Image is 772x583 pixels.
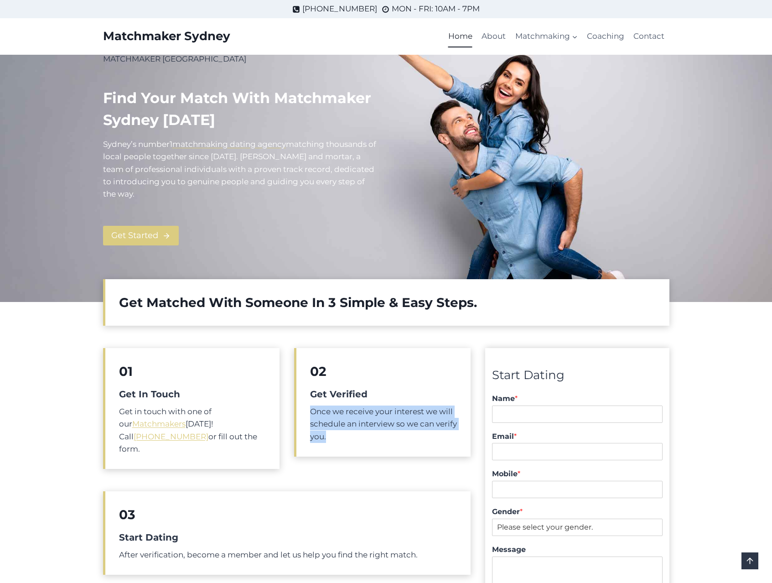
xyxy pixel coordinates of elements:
[286,140,294,149] mark: m
[134,432,208,441] a: [PHONE_NUMBER]
[492,545,662,555] label: Message
[103,87,379,131] h1: Find your match with Matchmaker Sydney [DATE]
[310,362,457,381] h2: 02
[119,505,457,524] h2: 03
[629,26,669,47] a: Contact
[582,26,629,47] a: Coaching
[492,366,662,385] div: Start Dating
[103,29,230,43] a: Matchmaker Sydney
[170,140,172,149] mark: 1
[111,229,158,242] span: Get Started
[119,531,457,544] h5: Start Dating
[310,387,457,401] h5: Get Verified
[103,53,379,65] p: MATCHMAKER [GEOGRAPHIC_DATA]
[510,26,582,47] button: Child menu of Matchmaking
[392,3,480,15] span: MON - FRI: 10AM - 7PM
[477,26,510,47] a: About
[302,3,377,15] span: [PHONE_NUMBER]
[103,226,179,245] a: Get Started
[492,432,662,442] label: Email
[492,481,662,498] input: Mobile
[119,362,266,381] h2: 01
[119,549,457,561] p: After verification, become a member and let us help you find the right match.
[741,552,758,569] a: Scroll to top
[132,419,186,428] a: Matchmakers
[444,26,477,47] a: Home
[119,387,266,401] h5: Get In Touch
[172,140,286,149] a: matchmaking dating agency
[119,406,266,455] p: Get in touch with one of our [DATE]! Call or fill out the form.
[444,26,669,47] nav: Primary
[310,406,457,443] p: Once we receive your interest we will schedule an interview so we can verify you.
[492,469,662,479] label: Mobile
[103,138,379,200] p: Sydney’s number atching thousands of local people together since [DATE]. [PERSON_NAME] and mortar...
[492,507,662,517] label: Gender
[292,3,377,15] a: [PHONE_NUMBER]
[492,394,662,404] label: Name
[119,293,656,312] h2: Get Matched With Someone In 3 Simple & Easy Steps.​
